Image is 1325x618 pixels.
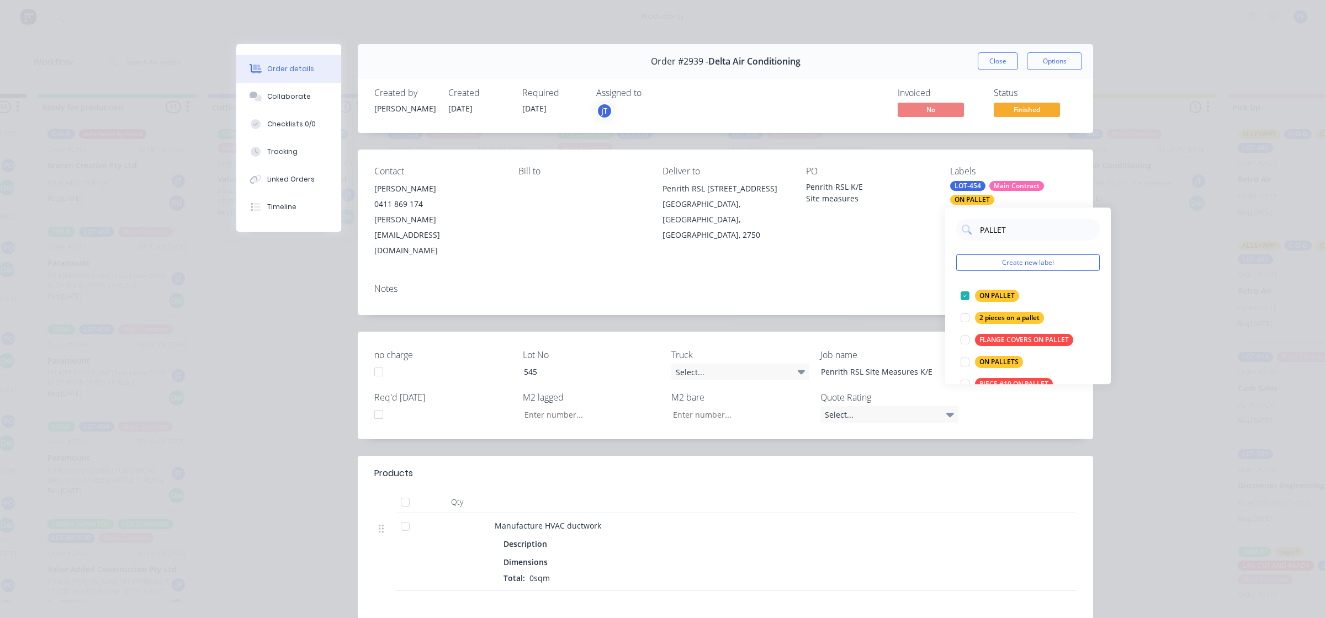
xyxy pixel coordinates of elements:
[504,573,525,583] span: Total:
[504,536,552,552] div: Description
[820,406,958,423] div: Select...
[374,88,435,98] div: Created by
[374,181,501,258] div: [PERSON_NAME]0411 869 174[PERSON_NAME][EMAIL_ADDRESS][DOMAIN_NAME]
[820,348,958,361] label: Job name
[267,202,296,212] div: Timeline
[956,310,1048,326] button: 2 pieces on a pallet
[662,181,789,196] div: Penrith RSL [STREET_ADDRESS]
[525,573,554,583] span: 0sqm
[812,364,950,380] div: Penrith RSL Site Measures K/E
[267,64,314,74] div: Order details
[651,56,708,67] span: Order #2939 -
[806,166,932,177] div: PO
[267,174,315,184] div: Linked Orders
[523,348,661,361] label: Lot No
[950,195,994,205] div: ON PALLET
[267,119,316,129] div: Checklists 0/0
[515,406,661,423] input: Enter number...
[236,138,341,166] button: Tracking
[424,491,490,513] div: Qty
[708,56,801,67] span: Delta Air Conditioning
[978,52,1018,70] button: Close
[374,391,512,404] label: Req'd [DATE]
[495,520,601,531] span: Manufacture HVAC ductwork
[956,332,1078,348] button: FLANGE COVERS ON PALLET
[662,196,789,243] div: [GEOGRAPHIC_DATA], [GEOGRAPHIC_DATA], [GEOGRAPHIC_DATA], 2750
[979,219,1094,241] input: Search labels
[523,391,661,404] label: M2 lagged
[662,166,789,177] div: Deliver to
[448,88,509,98] div: Created
[989,181,1044,191] div: Main Contract
[956,288,1024,303] button: ON PALLET
[898,103,964,116] span: No
[374,196,501,212] div: 0411 869 174
[522,103,547,114] span: [DATE]
[956,254,1100,271] button: Create new label
[374,181,501,196] div: [PERSON_NAME]
[994,88,1077,98] div: Status
[374,348,512,361] label: no charge
[975,378,1053,390] div: PIECE #10 ON PALLET
[671,391,809,404] label: M2 bare
[522,88,583,98] div: Required
[975,334,1073,346] div: FLANGE COVERS ON PALLET
[448,103,473,114] span: [DATE]
[236,166,341,193] button: Linked Orders
[504,556,548,568] span: Dimensions
[956,376,1057,392] button: PIECE #10 ON PALLET
[236,110,341,138] button: Checklists 0/0
[975,356,1023,368] div: ON PALLETS
[267,92,311,102] div: Collaborate
[956,354,1027,370] button: ON PALLETS
[975,290,1019,302] div: ON PALLET
[994,103,1060,116] span: Finished
[975,312,1044,324] div: 2 pieces on a pallet
[374,166,501,177] div: Contact
[1027,52,1082,70] button: Options
[664,406,809,423] input: Enter number...
[671,348,809,361] label: Truck
[374,284,1077,294] div: Notes
[515,364,653,380] div: 545
[374,212,501,258] div: [PERSON_NAME][EMAIL_ADDRESS][DOMAIN_NAME]
[374,103,435,114] div: [PERSON_NAME]
[662,181,789,243] div: Penrith RSL [STREET_ADDRESS][GEOGRAPHIC_DATA], [GEOGRAPHIC_DATA], [GEOGRAPHIC_DATA], 2750
[671,364,809,380] div: Select...
[806,181,932,204] div: Penrith RSL K/E Site measures
[236,55,341,83] button: Order details
[820,391,958,404] label: Quote Rating
[267,147,298,157] div: Tracking
[994,103,1060,119] button: Finished
[236,193,341,221] button: Timeline
[950,166,1077,177] div: Labels
[596,103,613,119] button: jT
[950,181,985,191] div: LOT-454
[374,467,413,480] div: Products
[596,88,707,98] div: Assigned to
[898,88,981,98] div: Invoiced
[518,166,645,177] div: Bill to
[236,83,341,110] button: Collaborate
